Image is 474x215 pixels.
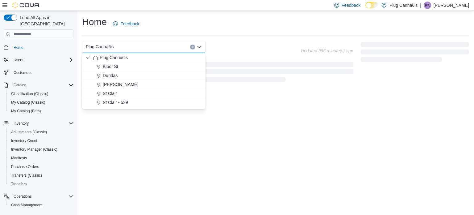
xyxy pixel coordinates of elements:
span: Cash Management [9,201,73,209]
button: Users [1,56,76,64]
span: Catalog [11,81,73,89]
span: Manifests [11,156,27,161]
span: My Catalog (Classic) [11,100,45,105]
img: Cova [12,2,40,8]
span: Feedback [342,2,360,8]
span: Bloor St [103,63,118,70]
a: Classification (Classic) [9,90,51,97]
span: St Clair - 539 [103,99,128,105]
span: Cash Management [11,203,42,208]
span: Inventory Count [11,138,37,143]
button: Catalog [11,81,29,89]
p: Updated 986 minute(s) ago [301,48,353,53]
span: Loading [361,43,469,63]
button: Inventory Manager (Classic) [6,145,76,154]
span: Users [11,56,73,64]
button: Dundas [82,71,206,80]
span: Plug Canna6is [100,54,128,61]
div: Choose from the following options [82,53,206,107]
span: Inventory [14,121,29,126]
span: Operations [11,193,73,200]
a: Home [11,44,26,51]
span: Feedback [120,21,139,27]
span: Transfers [9,180,73,188]
a: Feedback [110,18,142,30]
span: Inventory [11,120,73,127]
a: Inventory Count [9,137,40,144]
button: Clear input [190,45,195,49]
span: Home [11,44,73,51]
p: | [420,2,421,9]
button: My Catalog (Classic) [6,98,76,107]
p: [PERSON_NAME] [434,2,469,9]
button: Customers [1,68,76,77]
span: Purchase Orders [11,164,39,169]
span: Plug Canna6is [86,43,114,50]
span: [PERSON_NAME] [103,81,138,88]
span: Classification (Classic) [9,90,73,97]
span: Users [14,58,23,62]
span: Inventory Manager (Classic) [9,146,73,153]
span: Operations [14,194,32,199]
span: Purchase Orders [9,163,73,170]
button: Transfers (Classic) [6,171,76,180]
a: Manifests [9,154,29,162]
span: Classification (Classic) [11,91,48,96]
span: Adjustments (Classic) [9,128,73,136]
span: My Catalog (Classic) [9,99,73,106]
button: Purchase Orders [6,162,76,171]
button: My Catalog (Beta) [6,107,76,115]
a: Transfers [9,180,29,188]
span: Customers [14,70,31,75]
span: Transfers (Classic) [9,172,73,179]
h1: Home [82,16,107,28]
a: My Catalog (Beta) [9,107,44,115]
button: Classification (Classic) [6,89,76,98]
button: Cash Management [6,201,76,209]
button: Inventory Count [6,136,76,145]
button: St Clair [82,89,206,98]
a: Cash Management [9,201,45,209]
span: My Catalog (Beta) [9,107,73,115]
span: Loading [82,63,353,83]
a: Purchase Orders [9,163,42,170]
button: [PERSON_NAME] [82,80,206,89]
p: Plug Canna6is [389,2,418,9]
button: Operations [11,193,34,200]
span: My Catalog (Beta) [11,109,41,114]
button: Inventory [1,119,76,128]
span: Home [14,45,23,50]
a: My Catalog (Classic) [9,99,48,106]
a: Adjustments (Classic) [9,128,49,136]
button: Close list of options [197,45,202,49]
span: Manifests [9,154,73,162]
span: Catalog [14,83,26,88]
a: Inventory Manager (Classic) [9,146,60,153]
a: Transfers (Classic) [9,172,44,179]
span: Customers [11,69,73,76]
button: St Clair - 539 [82,98,206,107]
button: Manifests [6,154,76,162]
button: Users [11,56,26,64]
span: Inventory Manager (Classic) [11,147,57,152]
span: Load All Apps in [GEOGRAPHIC_DATA] [17,15,73,27]
span: Transfers (Classic) [11,173,42,178]
button: Inventory [11,120,31,127]
div: Ketan Khetpal [424,2,431,9]
button: Transfers [6,180,76,188]
span: KK [425,2,430,9]
button: Adjustments (Classic) [6,128,76,136]
button: Operations [1,192,76,201]
span: Adjustments (Classic) [11,130,47,135]
button: Home [1,43,76,52]
span: Transfers [11,182,27,187]
span: Inventory Count [9,137,73,144]
span: St Clair [103,90,117,97]
button: Bloor St [82,62,206,71]
span: Dundas [103,72,118,79]
button: Catalog [1,81,76,89]
button: Plug Canna6is [82,53,206,62]
a: Customers [11,69,34,76]
input: Dark Mode [365,2,378,8]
